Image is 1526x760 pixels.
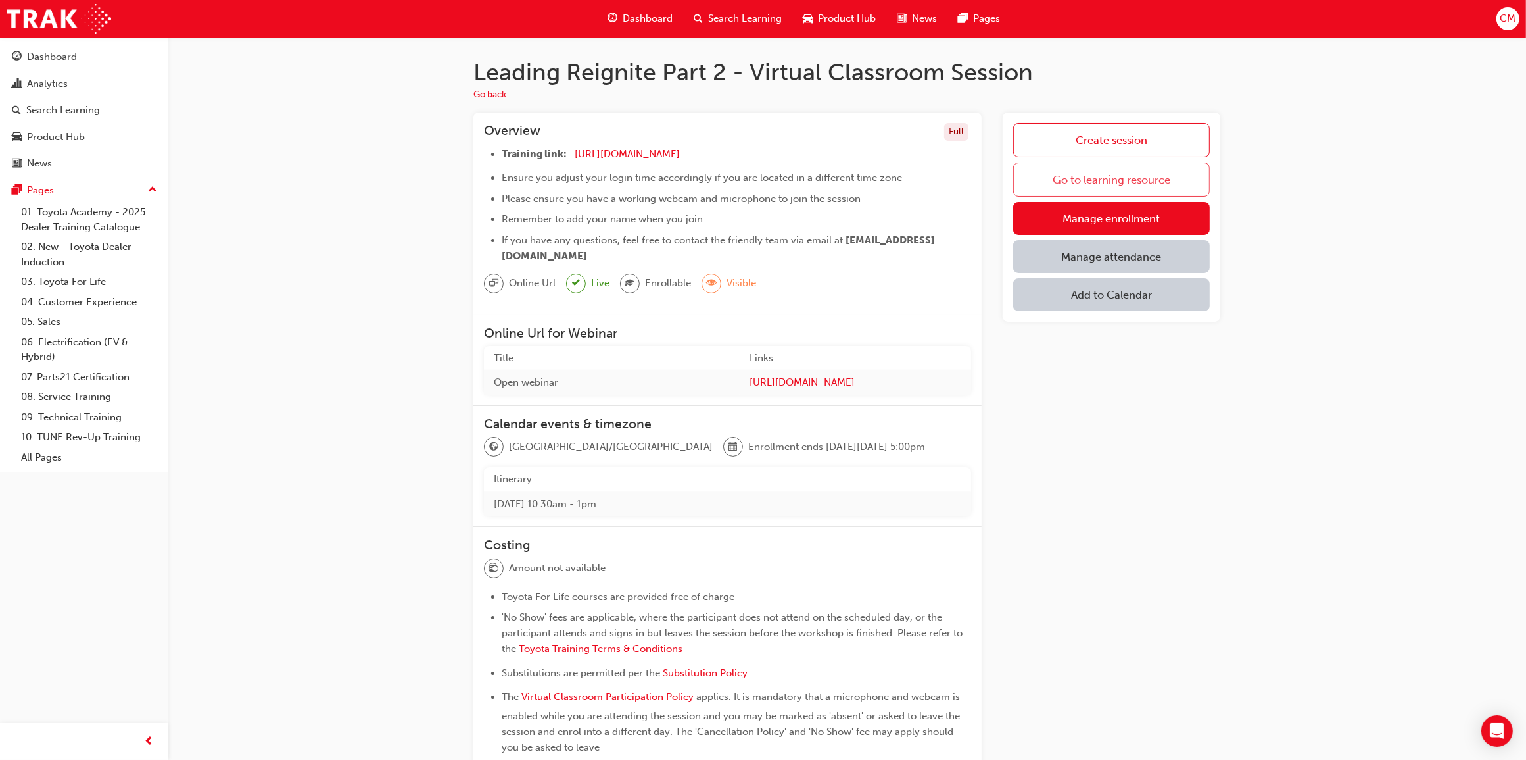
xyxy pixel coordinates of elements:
span: pages-icon [12,185,22,197]
a: 10. TUNE Rev-Up Training [16,427,162,447]
a: [URL][DOMAIN_NAME] [575,148,680,160]
span: car-icon [803,11,813,27]
span: 'No Show' fees are applicable, where the participant does not attend on the scheduled day, or the... [502,611,965,655]
span: News [912,11,937,26]
span: Enrollable [645,276,691,291]
span: Dashboard [623,11,673,26]
span: Product Hub [818,11,876,26]
span: Live [591,276,609,291]
span: Ensure you adjust your login time accordingly if you are located in a different time zone [502,172,902,184]
a: Substitution Policy. [663,667,750,679]
span: CM [1500,11,1515,26]
span: tick-icon [572,275,580,291]
a: Manage enrollment [1013,202,1210,235]
span: Toyota For Life courses are provided free of charge [502,591,734,603]
button: CM [1496,7,1519,30]
span: search-icon [694,11,703,27]
div: Pages [27,183,54,198]
a: 05. Sales [16,312,162,332]
span: globe-icon [489,439,498,456]
div: Dashboard [27,49,77,64]
th: Links [740,346,971,370]
a: Analytics [5,72,162,96]
div: Search Learning [26,103,100,118]
a: Go to learning resource [1013,163,1210,197]
span: search-icon [12,105,21,116]
span: Pages [973,11,1000,26]
span: graduationCap-icon [625,275,634,292]
h3: Costing [484,538,971,553]
button: Pages [5,178,162,203]
a: search-iconSearch Learning [683,5,792,32]
span: prev-icon [145,734,155,750]
a: All Pages [16,447,162,468]
button: DashboardAnalyticsSearch LearningProduct HubNews [5,42,162,178]
span: If you have any questions, feel free to contact the friendly team via email at [502,234,843,246]
h1: Leading Reignite Part 2 - Virtual Classroom Session [473,58,1220,87]
img: Trak [7,4,111,34]
span: Training link: [502,148,567,160]
span: [GEOGRAPHIC_DATA]/[GEOGRAPHIC_DATA] [509,440,713,455]
span: Visible [727,276,756,291]
div: Full [944,123,968,141]
span: Enrollment ends [DATE][DATE] 5:00pm [748,440,925,455]
span: [EMAIL_ADDRESS][DOMAIN_NAME] [502,234,935,262]
a: 04. Customer Experience [16,292,162,313]
a: Toyota Training Terms & Conditions [519,643,682,655]
a: car-iconProduct Hub [792,5,886,32]
a: 01. Toyota Academy - 2025 Dealer Training Catalogue [16,202,162,237]
span: Substitutions are permitted per the [502,667,660,679]
span: Please ensure you have a working webcam and microphone to join the session [502,193,861,205]
h3: Online Url for Webinar [484,326,971,341]
a: Manage attendance [1013,240,1210,273]
a: news-iconNews [886,5,947,32]
a: Search Learning [5,98,162,122]
a: Create session [1013,123,1210,157]
th: Itinerary [484,467,971,492]
button: Go back [473,88,506,103]
a: 07. Parts21 Certification [16,367,162,388]
a: Virtual Classroom Participation Policy [521,691,694,703]
span: car-icon [12,132,22,143]
span: eye-icon [707,275,716,292]
a: 02. New - Toyota Dealer Induction [16,237,162,272]
span: news-icon [12,158,22,170]
th: Title [484,346,740,370]
span: Open webinar [494,376,558,388]
span: news-icon [897,11,907,27]
span: Remember to add your name when you join [502,213,703,225]
div: Analytics [27,76,68,91]
span: Amount not available [509,561,606,576]
a: 09. Technical Training [16,407,162,428]
h3: Overview [484,123,540,141]
span: applies. It is mandatory that a microphone and webcam is enabled while you are attending the sess... [502,691,963,753]
button: Add to Calendar [1013,278,1210,311]
span: Search Learning [708,11,782,26]
a: 08. Service Training [16,387,162,407]
span: up-icon [148,182,157,199]
div: Open Intercom Messenger [1481,715,1513,747]
a: guage-iconDashboard [597,5,683,32]
div: Product Hub [27,130,85,145]
a: 06. Electrification (EV & Hybrid) [16,332,162,367]
td: [DATE] 10:30am - 1pm [484,492,971,516]
span: sessionType_ONLINE_URL-icon [489,275,498,292]
div: News [27,156,52,171]
span: The [502,691,519,703]
a: 03. Toyota For Life [16,272,162,292]
a: pages-iconPages [947,5,1011,32]
span: chart-icon [12,78,22,90]
a: [URL][DOMAIN_NAME] [750,375,961,390]
a: Product Hub [5,125,162,149]
h3: Calendar events & timezone [484,417,971,432]
a: Dashboard [5,45,162,69]
span: guage-icon [12,51,22,63]
span: pages-icon [958,11,968,27]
